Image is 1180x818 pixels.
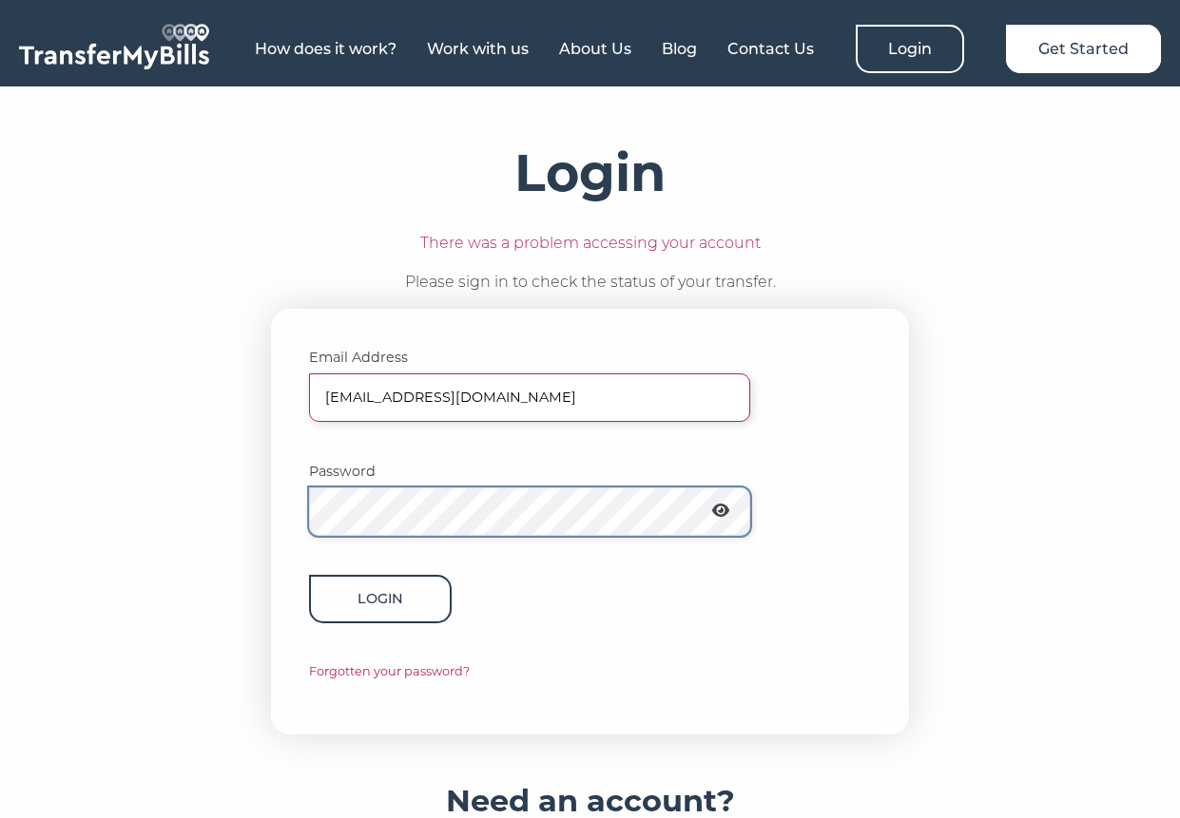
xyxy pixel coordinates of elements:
[427,40,529,58] a: Work with us
[309,461,452,483] label: Password
[309,575,452,623] button: Login
[856,25,964,73] a: Login
[255,40,397,58] a: How does it work?
[1006,25,1161,73] a: Get Started
[514,143,666,202] h1: Login
[662,40,697,58] a: Blog
[420,231,761,256] p: There was a problem accessing your account
[405,270,776,295] p: Please sign in to check the status of your transfer.
[19,24,209,69] img: TransferMyBills.com - Helping ease the stress of moving
[727,40,814,58] a: Contact Us
[309,347,452,369] label: Email Address
[309,664,470,678] a: Forgotten your password?
[559,40,631,58] a: About Us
